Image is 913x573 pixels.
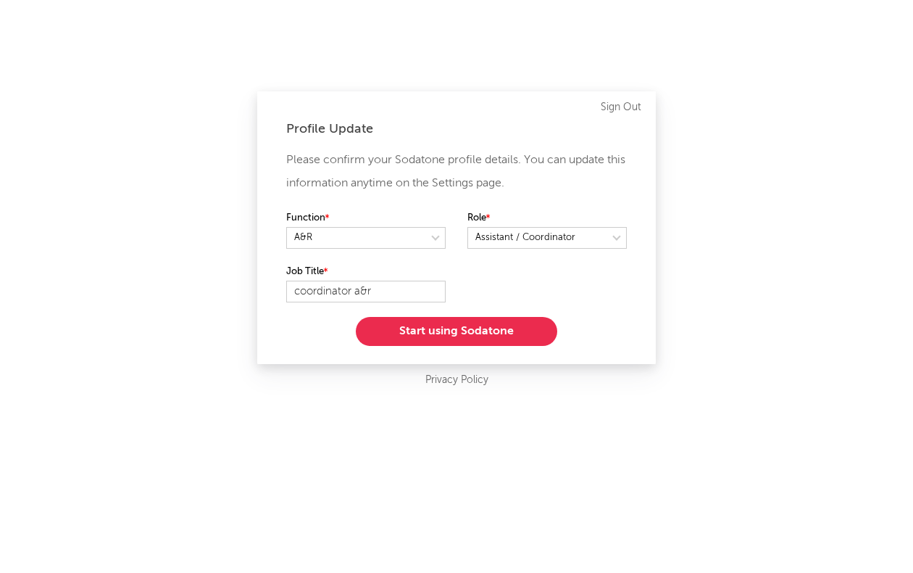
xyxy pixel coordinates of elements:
label: Function [286,210,446,227]
label: Role [467,210,627,227]
p: Please confirm your Sodatone profile details. You can update this information anytime on the Sett... [286,149,627,195]
label: Job Title [286,263,446,281]
button: Start using Sodatone [356,317,557,346]
a: Privacy Policy [425,371,488,389]
div: Profile Update [286,120,627,138]
a: Sign Out [601,99,641,116]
